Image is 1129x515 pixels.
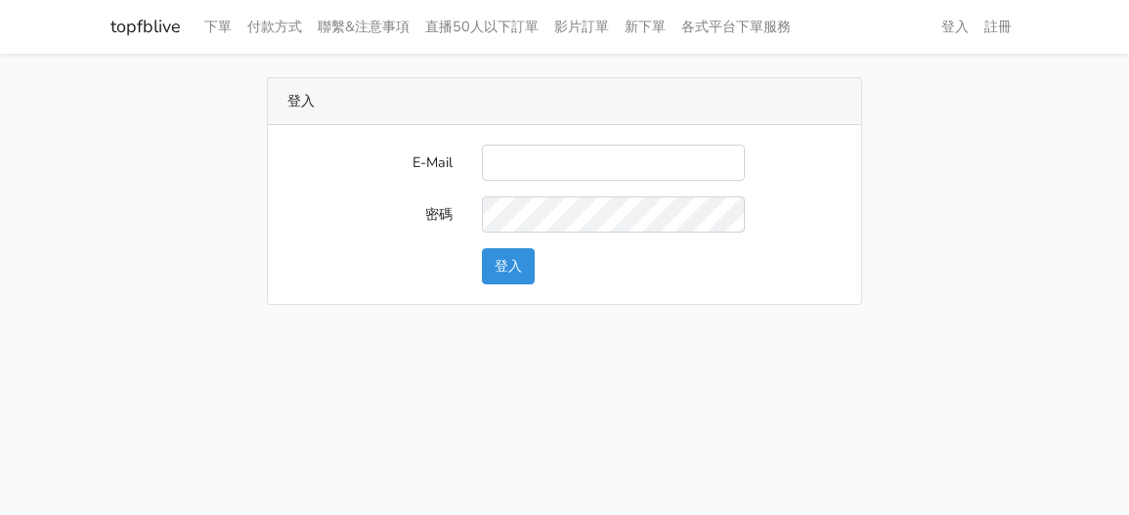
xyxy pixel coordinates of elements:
a: 註冊 [977,8,1020,46]
button: 登入 [482,248,535,284]
a: 下單 [196,8,239,46]
a: 聯繫&注意事項 [310,8,417,46]
a: 直播50人以下訂單 [417,8,546,46]
a: 付款方式 [239,8,310,46]
a: 登入 [934,8,977,46]
a: 各式平台下單服務 [673,8,799,46]
a: topfblive [110,8,181,46]
a: 新下單 [617,8,673,46]
a: 影片訂單 [546,8,617,46]
label: E-Mail [273,145,467,181]
div: 登入 [268,78,862,125]
label: 密碼 [273,196,467,233]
